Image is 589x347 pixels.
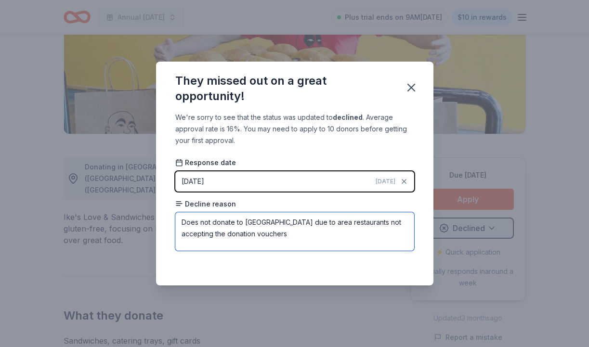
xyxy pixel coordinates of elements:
[333,113,363,121] b: declined
[182,176,204,187] div: [DATE]
[175,112,414,146] div: We're sorry to see that the status was updated to . Average approval rate is 16%. You may need to...
[376,178,395,185] span: [DATE]
[175,212,414,251] textarea: Does not donate to [GEOGRAPHIC_DATA] due to area restaurants not accepting the donation vouchers
[175,73,393,104] div: They missed out on a great opportunity!
[175,171,414,192] button: [DATE][DATE]
[175,158,236,167] span: Response date
[175,199,236,209] span: Decline reason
